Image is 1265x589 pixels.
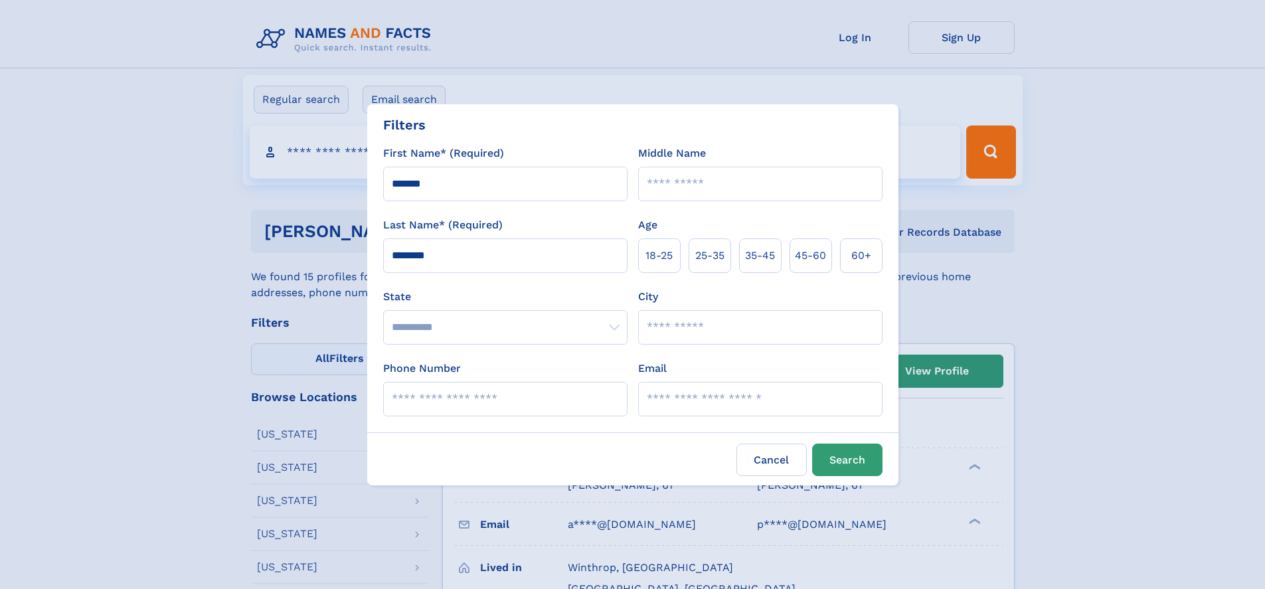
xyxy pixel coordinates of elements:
span: 60+ [851,248,871,264]
span: 18‑25 [645,248,673,264]
button: Search [812,444,883,476]
label: Middle Name [638,145,706,161]
label: State [383,289,628,305]
label: Email [638,361,667,377]
div: Filters [383,115,426,135]
label: Cancel [736,444,807,476]
label: Age [638,217,657,233]
label: Last Name* (Required) [383,217,503,233]
span: 35‑45 [745,248,775,264]
label: First Name* (Required) [383,145,504,161]
label: Phone Number [383,361,461,377]
span: 45‑60 [795,248,826,264]
label: City [638,289,658,305]
span: 25‑35 [695,248,724,264]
